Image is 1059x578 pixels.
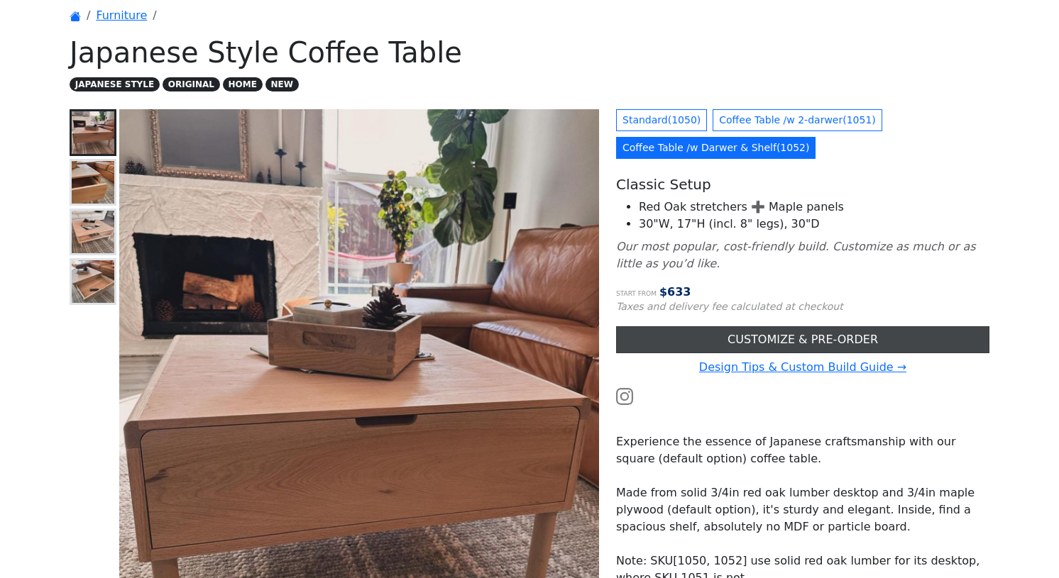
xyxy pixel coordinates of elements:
[70,35,989,70] h1: Japanese Style Coffee Table
[163,77,220,91] span: ORIGINAL
[616,240,976,270] i: Our most popular, cost-friendly build. Customize as much or as little as you’d like.
[616,484,989,535] p: Made from solid 3/4in red oak lumber desktop and 3/4in maple plywood (default option), it's sturd...
[96,9,147,22] a: Furniture
[223,77,263,91] span: HOME
[616,137,816,159] a: Coffee Table /w Darwer & Shelf(1052)
[616,290,657,297] small: Start from
[72,111,114,154] img: Japanese Style Coffee Table w/ 1-drawer Front
[639,199,989,216] li: Red Oak stretchers ➕ Maple panels
[70,77,160,91] span: JAPANESE STYLE
[713,109,882,131] a: Coffee Table /w 2-darwer(1051)
[72,260,114,303] img: Japanese Style Coffee Table w/ 1-drawer - Big Drawer /w Soft Close
[72,161,114,204] img: Japanese Style Coffee Table w/ 1-drawer - Round Drawer Face Detail
[616,326,989,353] a: CUSTOMIZE & PRE-ORDER
[72,211,114,253] img: Japanese Style Coffee Table w/ 1-drawer - Shallow shelf in the back
[639,216,989,233] li: 30"W, 17"H (incl. 8" legs), 30"D
[616,176,989,193] h5: Classic Setup
[616,301,843,312] small: Taxes and delivery fee calculated at checkout
[70,7,989,24] nav: breadcrumb
[616,433,989,467] p: Experience the essence of Japanese craftsmanship with our square (default option) coffee table.
[616,389,633,402] a: Watch the build video or pictures on Instagram
[265,77,299,91] span: NEW
[699,360,906,374] a: Design Tips & Custom Build Guide →
[616,109,707,131] a: Standard(1050)
[659,285,691,299] span: $ 633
